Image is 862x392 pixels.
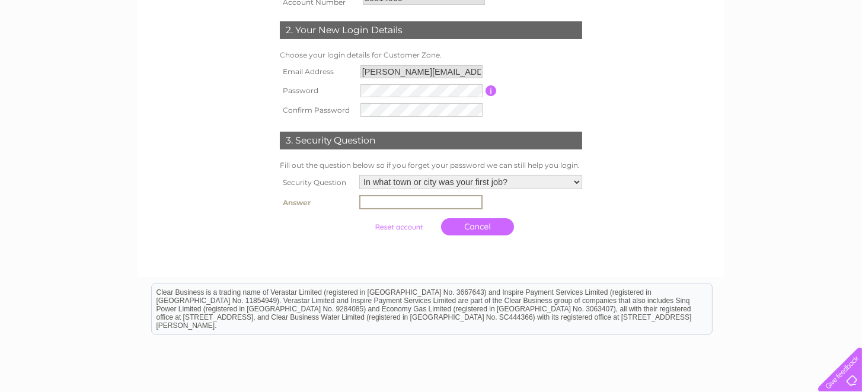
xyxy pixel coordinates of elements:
a: 0333 014 3131 [638,6,720,21]
input: Submit [362,219,435,235]
a: Blog [802,50,819,59]
a: Water [696,50,719,59]
th: Security Question [277,172,356,192]
div: 3. Security Question [280,132,582,149]
th: Answer [277,192,356,212]
a: Telecoms [759,50,794,59]
td: Fill out the question below so if you forget your password we can still help you login. [277,158,585,173]
a: Cancel [441,218,514,235]
td: Choose your login details for Customer Zone. [277,48,585,62]
a: Contact [826,50,855,59]
a: Energy [726,50,752,59]
th: Email Address [277,62,357,81]
div: Clear Business is a trading name of Verastar Limited (registered in [GEOGRAPHIC_DATA] No. 3667643... [152,7,712,58]
th: Confirm Password [277,100,357,119]
input: Information [486,85,497,96]
div: 2. Your New Login Details [280,21,582,39]
img: logo.png [30,31,91,67]
th: Password [277,81,357,100]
